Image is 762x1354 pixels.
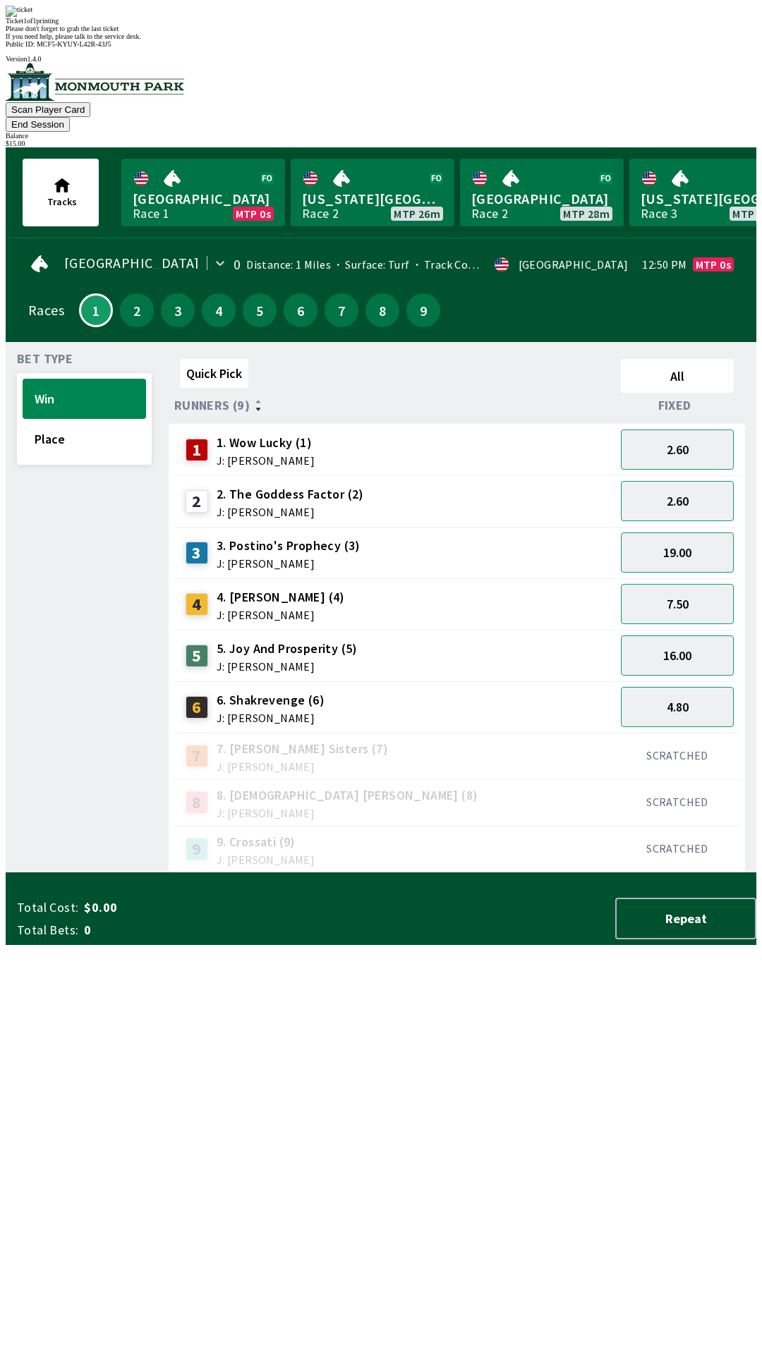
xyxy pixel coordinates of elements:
span: [GEOGRAPHIC_DATA] [471,190,612,208]
span: J: [PERSON_NAME] [217,661,358,672]
span: J: [PERSON_NAME] [217,506,364,518]
button: All [621,359,734,393]
div: 2 [186,490,208,513]
span: 12:50 PM [642,259,687,270]
span: 3 [164,305,191,315]
span: 7. [PERSON_NAME] Sisters (7) [217,740,388,758]
span: 4 [205,305,232,315]
span: MTP 0s [696,259,731,270]
span: Fixed [658,400,691,411]
span: J: [PERSON_NAME] [217,712,325,724]
a: [US_STATE][GEOGRAPHIC_DATA]Race 2MTP 26m [291,159,454,226]
a: [GEOGRAPHIC_DATA]Race 1MTP 0s [121,159,285,226]
span: 0 [84,922,306,939]
div: 7 [186,745,208,767]
button: Tracks [23,159,99,226]
span: Total Cost: [17,899,78,916]
span: Total Bets: [17,922,78,939]
span: 2.60 [667,493,689,509]
div: Ticket 1 of 1 printing [6,17,756,25]
span: Distance: 1 Miles [246,257,331,272]
span: [GEOGRAPHIC_DATA] [64,257,200,269]
span: MTP 0s [236,208,271,219]
div: 4 [186,593,208,616]
span: 1 [84,307,108,314]
span: If you need help, please talk to the service desk. [6,32,141,40]
button: 2.60 [621,481,734,521]
span: Tracks [47,195,77,208]
span: Surface: Turf [331,257,410,272]
span: 8 [369,305,396,315]
span: 2. The Goddess Factor (2) [217,485,364,504]
div: SCRATCHED [621,748,734,762]
div: 3 [186,542,208,564]
span: MCF5-KYUY-L42R-43J5 [37,40,111,48]
span: Place [35,431,134,447]
div: 9 [186,838,208,860]
button: Quick Pick [180,359,248,388]
div: $ 15.00 [6,140,756,147]
span: All [627,368,727,384]
button: 9 [406,293,440,327]
span: J: [PERSON_NAME] [217,854,315,865]
span: Quick Pick [186,365,242,382]
div: Version 1.4.0 [6,55,756,63]
button: 1 [79,293,113,327]
div: Runners (9) [174,398,615,413]
div: Please don't forget to grab the last ticket [6,25,756,32]
span: 6. Shakrevenge (6) [217,691,325,709]
div: SCRATCHED [621,841,734,855]
span: Track Condition: Firm [410,257,534,272]
span: 5. Joy And Prosperity (5) [217,640,358,658]
div: Balance [6,132,756,140]
span: 7.50 [667,596,689,612]
div: Race 2 [471,208,508,219]
span: Bet Type [17,353,73,365]
button: 2 [120,293,154,327]
span: 6 [287,305,314,315]
span: 9 [410,305,437,315]
button: 3 [161,293,195,327]
button: 4.80 [621,687,734,727]
span: Win [35,391,134,407]
span: 16.00 [663,647,691,664]
span: 9. Crossati (9) [217,833,315,851]
span: Runners (9) [174,400,250,411]
div: 8 [186,791,208,814]
span: J: [PERSON_NAME] [217,807,478,819]
div: Public ID: [6,40,756,48]
button: Repeat [615,898,756,939]
button: 4 [202,293,236,327]
span: 3. Postino's Prophecy (3) [217,537,361,555]
button: Place [23,419,146,459]
span: 4. [PERSON_NAME] (4) [217,588,345,606]
div: 6 [186,696,208,719]
button: Scan Player Card [6,102,90,117]
button: 5 [243,293,277,327]
span: J: [PERSON_NAME] [217,455,315,466]
img: ticket [6,6,32,17]
span: 4.80 [667,699,689,715]
a: [GEOGRAPHIC_DATA]Race 2MTP 28m [460,159,624,226]
span: 7 [328,305,355,315]
span: 5 [246,305,273,315]
img: venue logo [6,63,184,101]
span: J: [PERSON_NAME] [217,558,361,569]
span: [GEOGRAPHIC_DATA] [133,190,274,208]
button: 6 [284,293,317,327]
div: Race 2 [302,208,339,219]
button: 16.00 [621,635,734,676]
span: 2 [123,305,150,315]
div: Race 1 [133,208,169,219]
span: [US_STATE][GEOGRAPHIC_DATA] [302,190,443,208]
button: End Session [6,117,70,132]
div: [GEOGRAPHIC_DATA] [519,259,629,270]
button: 7 [325,293,358,327]
span: J: [PERSON_NAME] [217,761,388,772]
span: MTP 26m [394,208,440,219]
div: 5 [186,645,208,667]
button: 19.00 [621,532,734,573]
div: SCRATCHED [621,795,734,809]
div: Races [28,305,64,316]
div: Fixed [615,398,739,413]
